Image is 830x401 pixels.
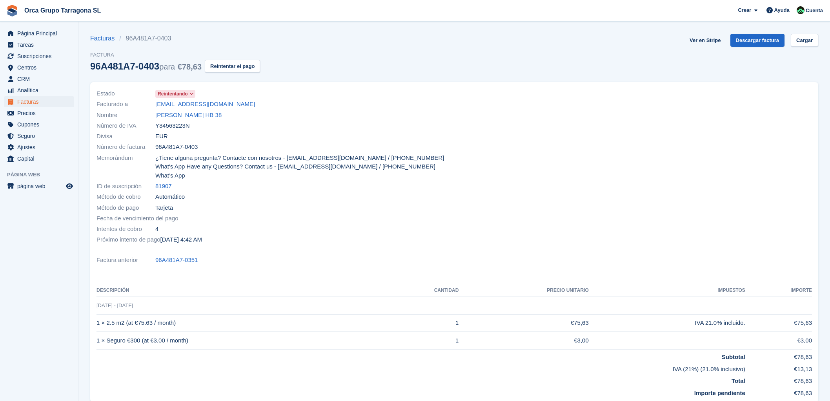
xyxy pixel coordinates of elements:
a: Facturas [90,34,119,43]
span: Intentos de cobro [96,225,155,234]
div: IVA 21.0% incluido. [589,319,745,328]
span: Centros [17,62,64,73]
span: Método de pago [96,203,155,212]
span: CRM [17,73,64,84]
a: 81907 [155,182,172,191]
span: €78,63 [178,62,202,71]
a: Reintentando [155,89,195,98]
span: Número de factura [96,143,155,152]
div: 96A481A7-0403 [90,61,202,71]
span: 96A481A7-0403 [155,143,198,152]
strong: Total [732,377,745,384]
span: Tareas [17,39,64,50]
a: menu [4,39,74,50]
a: menu [4,108,74,119]
span: Facturado a [96,100,155,109]
span: Próximo intento de pago [96,235,160,244]
a: Ver en Stripe [686,34,724,47]
span: Método de cobro [96,192,155,201]
td: IVA (21%) (21.0% inclusivo) [96,362,745,374]
a: menu [4,153,74,164]
span: Suscripciones [17,51,64,62]
strong: Importe pendiente [694,390,745,396]
a: menu [4,28,74,39]
span: Fecha de vencimiento del pago [96,214,178,223]
td: 1 × Seguro €300 (at €3.00 / month) [96,332,382,350]
span: Capital [17,153,64,164]
a: menu [4,142,74,153]
span: Ayuda [774,6,790,14]
span: página web [17,181,64,192]
span: Tarjeta [155,203,173,212]
th: Importe [745,284,812,297]
span: Estado [96,89,155,98]
span: Número de IVA [96,121,155,130]
a: Orca Grupo Tarragona SL [21,4,104,17]
th: Precio unitario [459,284,588,297]
a: menú [4,181,74,192]
span: Crear [738,6,751,14]
span: ID de suscripción [96,182,155,191]
td: 1 [382,314,459,332]
a: menu [4,96,74,107]
a: Descargar factura [730,34,785,47]
span: para [159,62,175,71]
span: Reintentando [158,90,188,97]
strong: Subtotal [722,353,745,360]
span: ¿Tiene alguna pregunta? Contacte con nosotros - [EMAIL_ADDRESS][DOMAIN_NAME] / [PHONE_NUMBER] Wha... [155,154,450,180]
td: 1 × 2.5 m2 (at €75.63 / month) [96,314,382,332]
td: €78,63 [745,374,812,386]
span: Memorándum [96,154,155,180]
a: Vista previa de la tienda [65,181,74,191]
span: Nombre [96,111,155,120]
span: 4 [155,225,158,234]
span: Cuenta [806,7,823,15]
a: menu [4,85,74,96]
span: Seguro [17,130,64,141]
a: [PERSON_NAME] HB 38 [155,111,222,120]
img: stora-icon-8386f47178a22dfd0bd8f6a31ec36ba5ce8667c1dd55bd0f319d3a0aa187defe.svg [6,5,18,16]
span: Analítica [17,85,64,96]
td: €75,63 [459,314,588,332]
th: Impuestos [589,284,745,297]
span: Divisa [96,132,155,141]
time: 2025-08-22 02:42:48 UTC [160,235,202,244]
span: Factura [90,51,260,59]
td: €78,63 [745,386,812,398]
a: menu [4,73,74,84]
td: €3,00 [745,332,812,350]
a: Cargar [791,34,818,47]
span: Automático [155,192,185,201]
span: EUR [155,132,168,141]
a: menu [4,62,74,73]
span: Cupones [17,119,64,130]
span: Y34563223N [155,121,190,130]
a: [EMAIL_ADDRESS][DOMAIN_NAME] [155,100,255,109]
td: €3,00 [459,332,588,350]
td: 1 [382,332,459,350]
a: menu [4,119,74,130]
nav: breadcrumbs [90,34,260,43]
span: Precios [17,108,64,119]
img: Tania [797,6,805,14]
span: Página web [7,171,78,179]
th: Descripción [96,284,382,297]
button: Reintentar el pago [205,60,260,73]
span: Facturas [17,96,64,107]
span: Página Principal [17,28,64,39]
span: Factura anterior [96,256,155,265]
span: Ajustes [17,142,64,153]
td: €75,63 [745,314,812,332]
span: [DATE] - [DATE] [96,302,133,308]
a: menu [4,130,74,141]
a: 96A481A7-0351 [155,256,198,265]
th: CANTIDAD [382,284,459,297]
a: menu [4,51,74,62]
td: €78,63 [745,350,812,362]
td: €13,13 [745,362,812,374]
